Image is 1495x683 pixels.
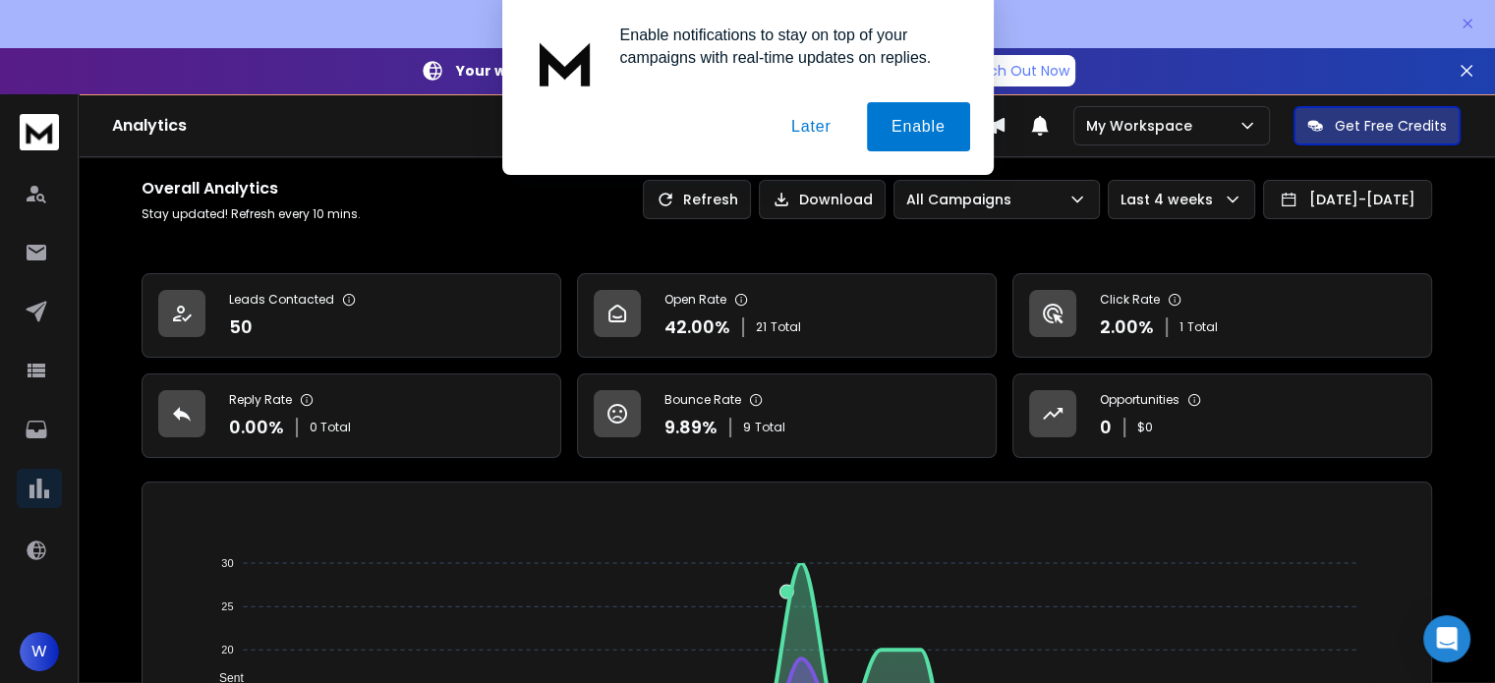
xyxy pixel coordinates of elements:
p: 0 Total [310,420,351,435]
span: 9 [743,420,751,435]
button: Refresh [643,180,751,219]
a: Opportunities0$0 [1012,373,1432,458]
h1: Overall Analytics [142,177,361,200]
p: $ 0 [1137,420,1153,435]
p: Opportunities [1100,392,1179,408]
p: 9.89 % [664,414,718,441]
p: 0 [1100,414,1112,441]
button: Enable [867,102,970,151]
button: W [20,632,59,671]
button: Download [759,180,886,219]
a: Open Rate42.00%21Total [577,273,997,358]
tspan: 30 [221,557,233,569]
p: 42.00 % [664,313,730,341]
p: Bounce Rate [664,392,741,408]
p: Leads Contacted [229,292,334,308]
div: Open Intercom Messenger [1423,615,1470,662]
tspan: 25 [221,600,233,612]
p: 0.00 % [229,414,284,441]
a: Click Rate2.00%1Total [1012,273,1432,358]
span: Total [1187,319,1218,335]
p: Click Rate [1100,292,1160,308]
p: 2.00 % [1100,313,1154,341]
p: 50 [229,313,253,341]
p: Stay updated! Refresh every 10 mins. [142,206,361,222]
button: Later [767,102,855,151]
tspan: 20 [221,644,233,655]
a: Leads Contacted50 [142,273,561,358]
p: All Campaigns [906,190,1019,209]
p: Reply Rate [229,392,292,408]
a: Bounce Rate9.89%9Total [577,373,997,458]
p: Download [799,190,873,209]
p: Open Rate [664,292,726,308]
img: notification icon [526,24,604,102]
span: 1 [1179,319,1183,335]
p: Last 4 weeks [1121,190,1221,209]
span: 21 [756,319,767,335]
p: Refresh [683,190,738,209]
div: Enable notifications to stay on top of your campaigns with real-time updates on replies. [604,24,970,69]
button: [DATE]-[DATE] [1263,180,1432,219]
span: Total [755,420,785,435]
span: Total [771,319,801,335]
a: Reply Rate0.00%0 Total [142,373,561,458]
